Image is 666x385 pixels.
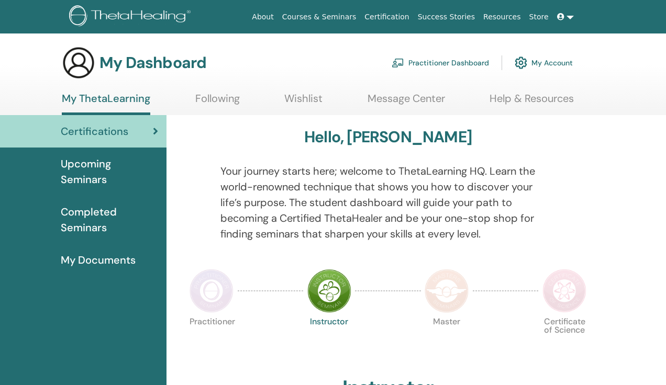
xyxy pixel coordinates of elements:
span: Upcoming Seminars [61,156,158,187]
a: My Account [515,51,573,74]
a: Resources [479,7,525,27]
p: Certificate of Science [542,318,586,361]
img: Instructor [307,269,351,313]
a: About [248,7,277,27]
a: Wishlist [284,92,323,112]
span: Certifications [61,123,128,139]
img: Practitioner [190,269,234,313]
p: Practitioner [190,318,234,361]
img: generic-user-icon.jpg [62,46,95,80]
a: My ThetaLearning [62,92,150,115]
p: Master [425,318,469,361]
p: Your journey starts here; welcome to ThetaLearning HQ. Learn the world-renowned technique that sh... [220,163,556,242]
a: Message Center [368,92,445,112]
a: Success Stories [414,7,479,27]
img: chalkboard-teacher.svg [392,58,404,67]
span: Completed Seminars [61,204,158,235]
a: Help & Resources [490,92,574,112]
img: logo.png [69,5,194,29]
img: cog.svg [515,54,527,72]
a: Certification [360,7,413,27]
a: Courses & Seminars [278,7,361,27]
h3: My Dashboard [99,53,206,72]
img: Certificate of Science [542,269,586,313]
p: Instructor [307,318,351,361]
a: Following [195,92,240,112]
a: Practitioner Dashboard [392,51,489,74]
h3: Hello, [PERSON_NAME] [304,128,472,146]
a: Store [525,7,553,27]
img: Master [425,269,469,313]
span: My Documents [61,252,136,268]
